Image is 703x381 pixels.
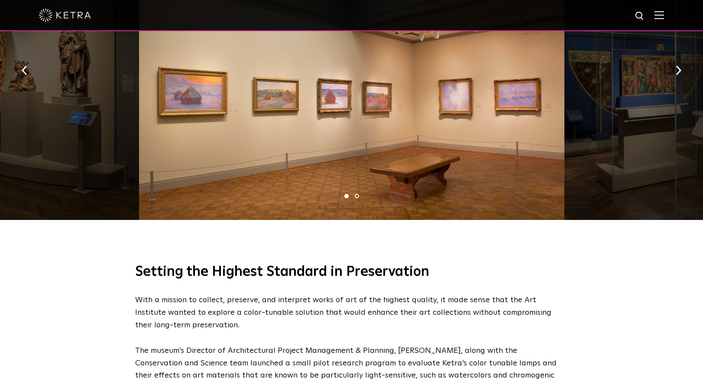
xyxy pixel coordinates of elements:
img: ketra-logo-2019-white [39,9,91,22]
img: search icon [635,11,645,22]
img: Hamburger%20Nav.svg [654,11,664,19]
span: Setting the Highest Standard in Preservation [135,265,429,279]
img: arrow-left-black.svg [22,65,27,75]
img: arrow-right-black.svg [676,65,681,75]
p: With a mission to collect, preserve, and interpret works of art of the highest quality, it made s... [135,294,564,331]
